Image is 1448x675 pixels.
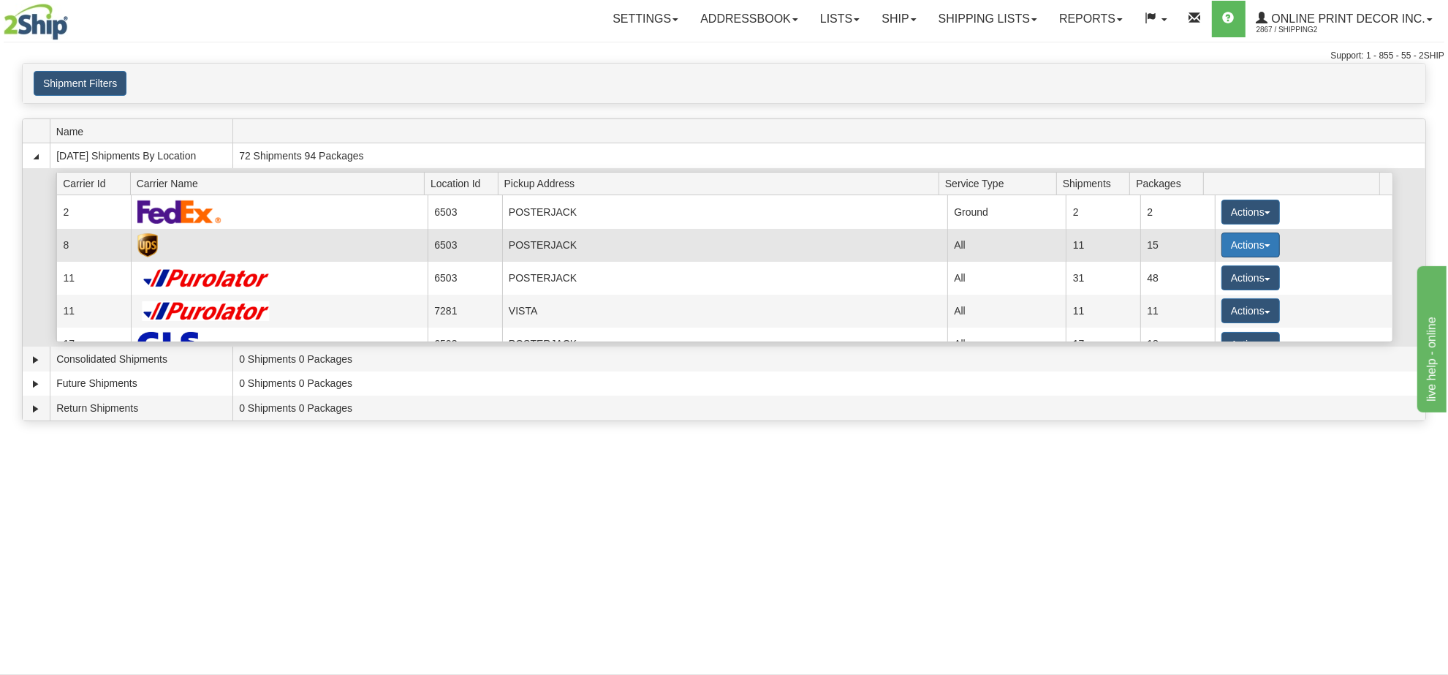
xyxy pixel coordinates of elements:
[502,195,947,228] td: POSTERJACK
[50,372,232,396] td: Future Shipments
[947,328,1066,361] td: All
[1140,328,1215,361] td: 18
[56,120,232,143] span: Name
[29,401,43,416] a: Expand
[232,372,1425,396] td: 0 Shipments 0 Packages
[928,1,1048,37] a: Shipping lists
[1256,23,1366,37] span: 2867 / Shipping2
[1221,298,1280,323] button: Actions
[232,396,1425,421] td: 0 Shipments 0 Packages
[34,71,126,96] button: Shipment Filters
[602,1,689,37] a: Settings
[1221,332,1280,357] button: Actions
[1066,229,1140,262] td: 11
[428,262,502,295] td: 6503
[1066,295,1140,328] td: 11
[137,172,425,195] span: Carrier Name
[56,295,131,328] td: 11
[137,301,276,321] img: Purolator
[1140,295,1215,328] td: 11
[431,172,498,195] span: Location Id
[1140,195,1215,228] td: 2
[947,229,1066,262] td: All
[56,262,131,295] td: 11
[502,229,947,262] td: POSTERJACK
[502,328,947,361] td: POSTERJACK
[504,172,939,195] span: Pickup Address
[947,295,1066,328] td: All
[137,233,158,257] img: UPS
[1414,263,1447,412] iframe: chat widget
[232,143,1425,168] td: 72 Shipments 94 Packages
[871,1,927,37] a: Ship
[137,332,209,356] img: GLS Canada
[428,295,502,328] td: 7281
[689,1,809,37] a: Addressbook
[56,328,131,361] td: 17
[29,352,43,367] a: Expand
[1066,262,1140,295] td: 31
[502,262,947,295] td: POSTERJACK
[1048,1,1134,37] a: Reports
[29,149,43,164] a: Collapse
[428,328,502,361] td: 6503
[1066,195,1140,228] td: 2
[50,143,232,168] td: [DATE] Shipments By Location
[1140,229,1215,262] td: 15
[1221,233,1280,257] button: Actions
[1246,1,1444,37] a: Online Print Decor Inc. 2867 / Shipping2
[502,295,947,328] td: VISTA
[947,262,1066,295] td: All
[1136,172,1203,195] span: Packages
[428,195,502,228] td: 6503
[11,9,135,26] div: live help - online
[50,396,232,421] td: Return Shipments
[50,347,232,372] td: Consolidated Shipments
[29,377,43,391] a: Expand
[63,172,130,195] span: Carrier Id
[1140,262,1215,295] td: 48
[1221,200,1280,225] button: Actions
[56,229,131,262] td: 8
[137,200,221,224] img: FedEx Express®
[1066,328,1140,361] td: 17
[4,4,68,40] img: logo2867.jpg
[56,195,131,228] td: 2
[947,195,1066,228] td: Ground
[1063,172,1130,195] span: Shipments
[428,229,502,262] td: 6503
[945,172,1056,195] span: Service Type
[1221,265,1280,290] button: Actions
[232,347,1425,372] td: 0 Shipments 0 Packages
[4,50,1444,62] div: Support: 1 - 855 - 55 - 2SHIP
[809,1,871,37] a: Lists
[1268,12,1425,25] span: Online Print Decor Inc.
[137,268,276,288] img: Purolator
